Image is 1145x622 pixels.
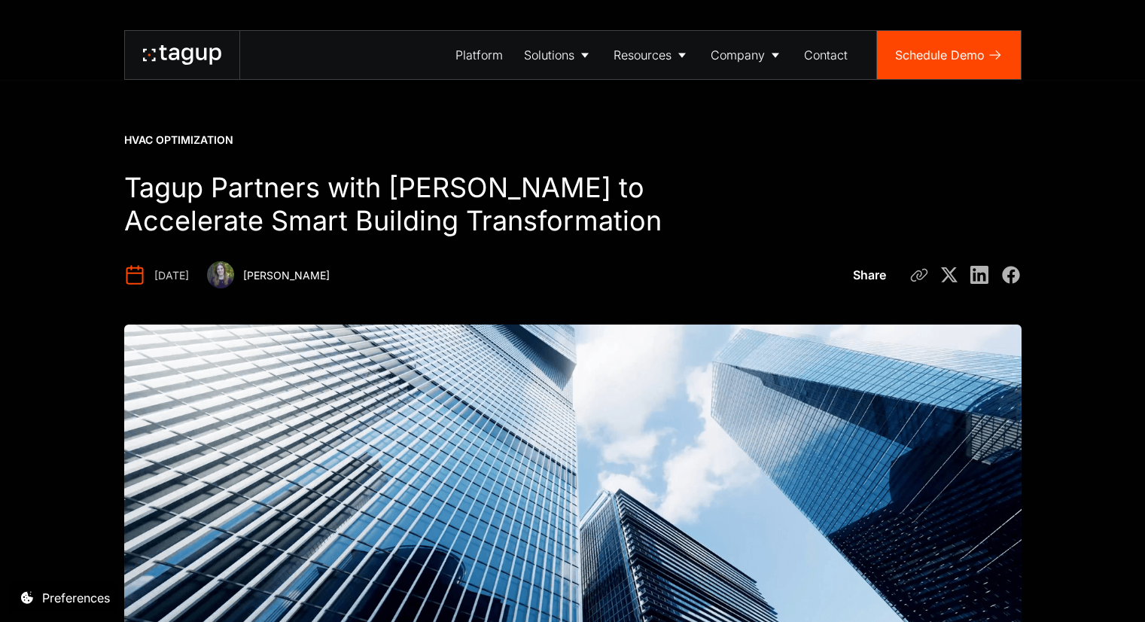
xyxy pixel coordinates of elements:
a: Resources [603,31,700,79]
div: Contact [804,46,848,64]
a: Schedule Demo [877,31,1021,79]
div: Solutions [524,46,574,64]
div: [PERSON_NAME] [243,268,330,283]
h1: Tagup Partners with [PERSON_NAME] to Accelerate Smart Building Transformation [124,172,722,238]
div: Platform [455,46,503,64]
a: Solutions [513,31,603,79]
img: Nicole Laskowski [207,261,234,288]
div: Schedule Demo [895,46,985,64]
a: Platform [445,31,513,79]
div: Company [711,46,765,64]
div: Resources [614,46,671,64]
a: Company [700,31,793,79]
div: [DATE] [154,268,189,283]
div: HVAC Optimization [124,133,233,148]
div: Share [853,266,886,284]
div: Preferences [42,589,110,607]
a: Contact [793,31,858,79]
